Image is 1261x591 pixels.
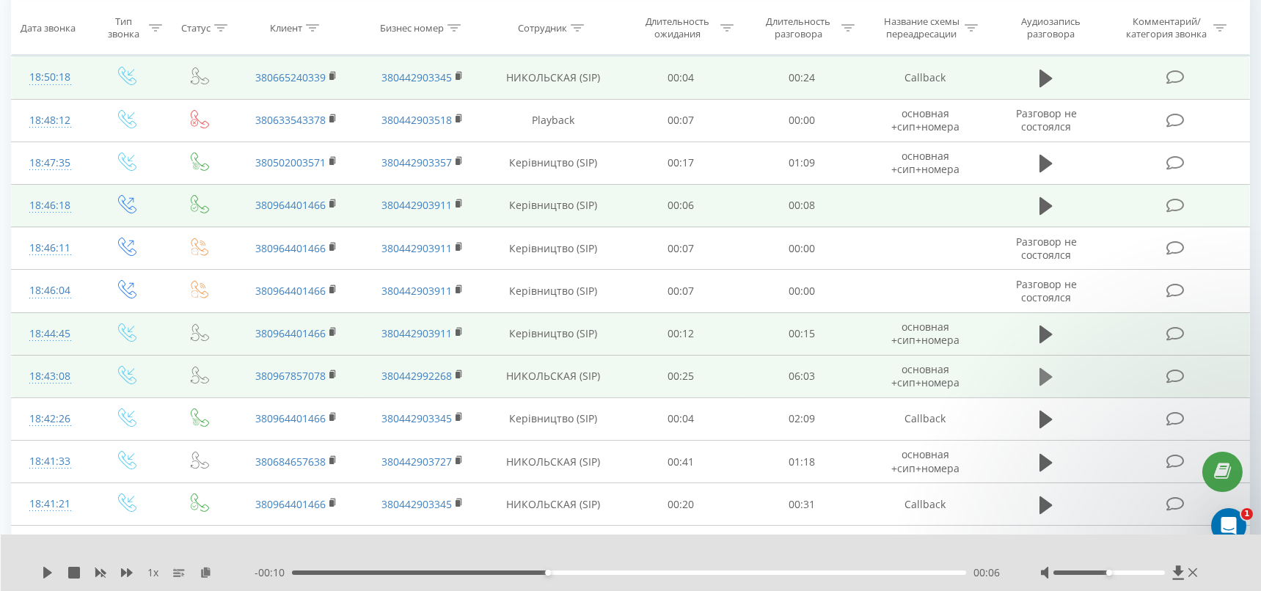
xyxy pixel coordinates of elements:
[742,312,863,355] td: 00:15
[381,497,452,511] a: 380442903345
[863,526,988,568] td: основная +сип+номера
[863,483,988,526] td: Callback
[381,155,452,169] a: 380442903357
[26,447,74,476] div: 18:41:33
[485,526,621,568] td: Керівництво (SIP)
[621,227,742,270] td: 00:07
[742,99,863,142] td: 00:00
[255,411,326,425] a: 380964401466
[26,191,74,220] div: 18:46:18
[621,142,742,184] td: 00:17
[1211,508,1246,543] iframe: Intercom live chat
[882,15,961,40] div: Название схемы переадресации
[621,441,742,483] td: 00:41
[381,284,452,298] a: 380442903911
[255,497,326,511] a: 380964401466
[26,149,74,177] div: 18:47:35
[485,312,621,355] td: Керівництво (SIP)
[181,21,211,34] div: Статус
[1106,570,1112,576] div: Accessibility label
[545,570,551,576] div: Accessibility label
[255,455,326,469] a: 380684657638
[485,99,621,142] td: Playback
[742,483,863,526] td: 00:31
[742,526,863,568] td: 01:47
[147,565,158,580] span: 1 x
[759,15,838,40] div: Длительность разговора
[742,184,863,227] td: 00:08
[621,397,742,440] td: 00:04
[485,441,621,483] td: НИКОЛЬСКАЯ (SIP)
[255,113,326,127] a: 380633543378
[26,532,74,561] div: 18:40:57
[485,483,621,526] td: НИКОЛЬСКАЯ (SIP)
[1241,508,1253,520] span: 1
[863,441,988,483] td: основная +сип+номера
[621,184,742,227] td: 00:06
[1016,235,1077,262] span: Разговор не состоялся
[102,15,146,40] div: Тип звонка
[255,565,292,580] span: - 00:10
[742,227,863,270] td: 00:00
[1004,15,1099,40] div: Аудиозапись разговора
[26,63,74,92] div: 18:50:18
[742,397,863,440] td: 02:09
[21,21,76,34] div: Дата звонка
[742,142,863,184] td: 01:09
[26,362,74,391] div: 18:43:08
[255,369,326,383] a: 380967857078
[742,355,863,397] td: 06:03
[485,56,621,99] td: НИКОЛЬСКАЯ (SIP)
[381,113,452,127] a: 380442903518
[255,326,326,340] a: 380964401466
[26,276,74,305] div: 18:46:04
[518,21,567,34] div: Сотрудник
[742,270,863,312] td: 00:00
[381,369,452,383] a: 380442992268
[381,326,452,340] a: 380442903911
[1016,106,1077,133] span: Разговор не состоялся
[381,241,452,255] a: 380442903911
[863,56,988,99] td: Callback
[742,441,863,483] td: 01:18
[26,106,74,135] div: 18:48:12
[485,227,621,270] td: Керівництво (SIP)
[742,56,863,99] td: 00:24
[26,490,74,518] div: 18:41:21
[485,355,621,397] td: НИКОЛЬСКАЯ (SIP)
[863,355,988,397] td: основная +сип+номера
[621,99,742,142] td: 00:07
[621,56,742,99] td: 00:04
[621,270,742,312] td: 00:07
[621,483,742,526] td: 00:20
[973,565,1000,580] span: 00:06
[26,320,74,348] div: 18:44:45
[485,397,621,440] td: Керівництво (SIP)
[255,70,326,84] a: 380665240339
[485,142,621,184] td: Керівництво (SIP)
[255,155,326,169] a: 380502003571
[621,312,742,355] td: 00:12
[638,15,717,40] div: Длительность ожидания
[863,312,988,355] td: основная +сип+номера
[270,21,302,34] div: Клиент
[26,234,74,263] div: 18:46:11
[26,405,74,433] div: 18:42:26
[863,142,988,184] td: основная +сип+номера
[863,99,988,142] td: основная +сип+номера
[863,397,988,440] td: Callback
[381,70,452,84] a: 380442903345
[255,241,326,255] a: 380964401466
[255,198,326,212] a: 380964401466
[381,198,452,212] a: 380442903911
[1016,277,1077,304] span: Разговор не состоялся
[381,455,452,469] a: 380442903727
[1124,15,1210,40] div: Комментарий/категория звонка
[380,21,444,34] div: Бизнес номер
[381,411,452,425] a: 380442903345
[485,184,621,227] td: Керівництво (SIP)
[621,526,742,568] td: 00:13
[485,270,621,312] td: Керівництво (SIP)
[255,284,326,298] a: 380964401466
[621,355,742,397] td: 00:25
